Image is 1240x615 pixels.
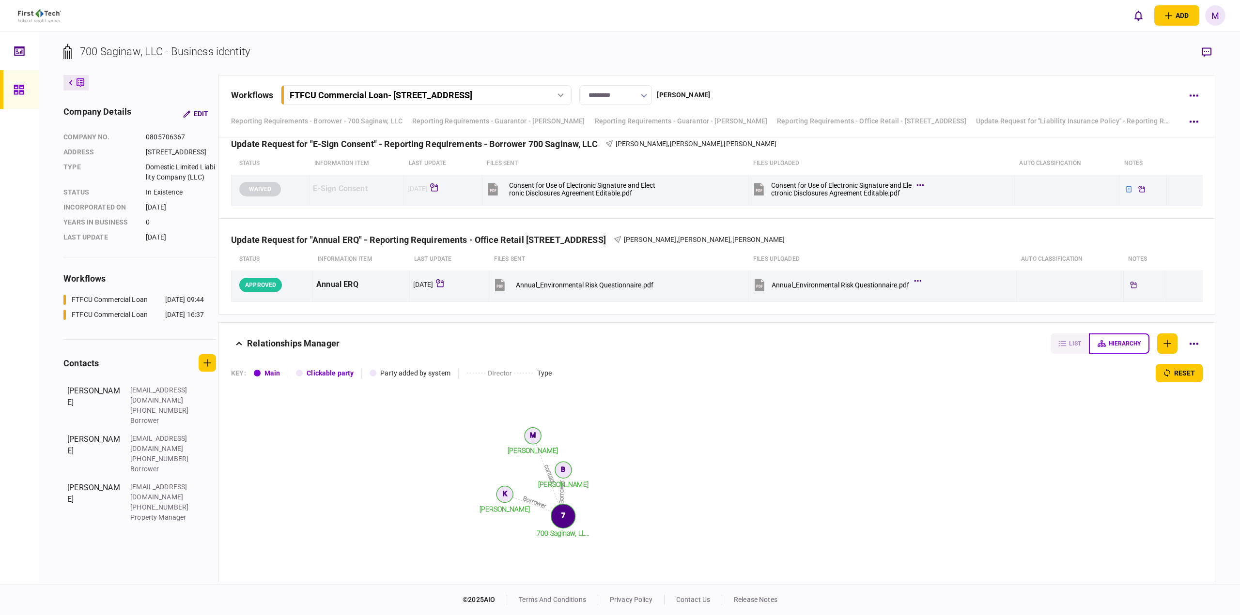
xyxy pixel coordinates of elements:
[537,529,589,537] tspan: 700 Saginaw, LL...
[1154,5,1199,26] button: open adding identity options
[508,447,558,454] tspan: [PERSON_NAME]
[239,278,282,292] div: APPROVED
[130,454,193,464] div: [PHONE_NUMBER]
[413,280,434,289] div: [DATE]
[67,434,121,474] div: [PERSON_NAME]
[1069,340,1081,347] span: list
[281,85,572,105] button: FTFCU Commercial Loan- [STREET_ADDRESS]
[316,274,405,296] div: Annual ERQ
[146,162,216,182] div: Domestic Limited Liability Company (LLC)
[772,281,909,289] div: Annual_Environmental Risk Questionnaire.pdf
[310,152,404,175] th: Information item
[752,178,921,200] button: Consent for Use of Electronic Signature and Electronic Disclosures Agreement Editable.pdf
[771,181,912,197] div: Consent for Use of Electronic Signature and Electronic Disclosures Agreement Editable.pdf
[409,248,489,270] th: last update
[264,368,280,378] div: Main
[1205,5,1225,26] button: M
[130,464,193,474] div: Borrower
[231,235,614,245] div: Update Request for "Annual ERQ" - Reporting Requirements - Office Retail [STREET_ADDRESS]
[63,202,136,212] div: incorporated on
[724,140,776,148] span: [PERSON_NAME]
[493,274,653,296] button: Annual_Environmental Risk Questionnaire.pdf
[1014,152,1119,175] th: auto classification
[165,295,204,305] div: [DATE] 09:44
[543,464,557,484] text: contact
[1156,364,1203,382] button: reset
[748,248,1016,270] th: Files uploaded
[72,310,148,320] div: FTFCU Commercial Loan
[463,595,507,605] div: © 2025 AIO
[482,152,748,175] th: files sent
[1051,333,1089,354] button: list
[130,405,193,416] div: [PHONE_NUMBER]
[63,147,136,157] div: address
[537,368,552,378] div: Type
[63,357,99,370] div: contacts
[130,512,193,523] div: Property Manager
[231,89,273,102] div: workflows
[516,281,653,289] div: Annual_Environmental Risk Questionnaire.pdf
[146,217,216,227] div: 0
[976,116,1170,126] a: Update Request for "Liability Insurance Policy" - Reporting Requirements - Office Retail [STREET_...
[668,140,669,148] span: ,
[404,152,482,175] th: last update
[63,132,136,142] div: company no.
[412,116,585,126] a: Reporting Requirements - Guarantor - [PERSON_NAME]
[130,482,193,502] div: [EMAIL_ADDRESS][DOMAIN_NAME]
[748,152,1015,175] th: Files uploaded
[130,502,193,512] div: [PHONE_NUMBER]
[1123,248,1166,270] th: notes
[231,139,605,149] div: Update Request for "E-Sign Consent" - Reporting Requirements - Borrower 700 Saginaw, LLC
[130,434,193,454] div: [EMAIL_ADDRESS][DOMAIN_NAME]
[146,202,216,212] div: [DATE]
[67,482,121,523] div: [PERSON_NAME]
[63,295,204,305] a: FTFCU Commercial Loan[DATE] 09:44
[231,116,403,126] a: Reporting Requirements - Borrower - 700 Saginaw, LLC
[313,178,400,200] div: E-Sign Consent
[734,596,777,603] a: release notes
[523,495,547,510] text: Borrower
[732,236,785,243] span: [PERSON_NAME]
[530,431,536,439] text: M
[561,465,566,473] text: B
[63,217,136,227] div: years in business
[290,90,472,100] div: FTFCU Commercial Loan - [STREET_ADDRESS]
[1016,248,1123,270] th: auto classification
[380,368,450,378] div: Party added by system
[146,232,216,242] div: [DATE]
[67,385,121,426] div: [PERSON_NAME]
[1127,279,1140,291] div: Tickler available
[63,162,136,182] div: Type
[670,140,723,148] span: [PERSON_NAME]
[146,132,216,142] div: 0805706367
[1119,152,1167,175] th: notes
[63,272,216,285] div: workflows
[752,274,919,296] button: Annual_Environmental Risk Questionnaire.pdf
[247,333,340,354] div: Relationships Manager
[1089,333,1149,354] button: hierarchy
[677,236,678,243] span: ,
[538,480,589,488] tspan: [PERSON_NAME]
[480,505,530,513] tspan: [PERSON_NAME]
[232,248,313,270] th: status
[503,490,507,497] text: K
[80,44,250,60] div: 700 Saginaw, LLC - Business identity
[1135,183,1148,195] div: Tickler available
[231,368,246,378] div: KEY :
[777,116,966,126] a: Reporting Requirements - Office Retail - [STREET_ADDRESS]
[63,232,136,242] div: last update
[722,140,724,148] span: ,
[610,596,652,603] a: privacy policy
[72,295,148,305] div: FTFCU Commercial Loan
[489,248,748,270] th: files sent
[1109,340,1141,347] span: hierarchy
[624,236,677,243] span: [PERSON_NAME]
[130,416,193,426] div: Borrower
[63,310,204,320] a: FTFCU Commercial Loan[DATE] 16:37
[616,140,668,148] span: [PERSON_NAME]
[130,385,193,405] div: [EMAIL_ADDRESS][DOMAIN_NAME]
[657,90,710,100] div: [PERSON_NAME]
[307,368,354,378] div: Clickable party
[678,236,731,243] span: [PERSON_NAME]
